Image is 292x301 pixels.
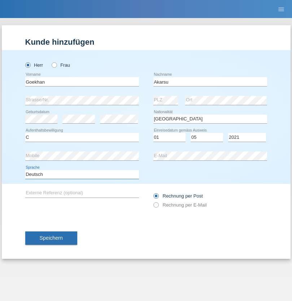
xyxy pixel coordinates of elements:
label: Frau [52,62,70,68]
a: menu [274,7,288,11]
button: Speichern [25,231,77,245]
label: Herr [25,62,43,68]
h1: Kunde hinzufügen [25,37,267,47]
input: Rechnung per Post [153,193,158,202]
span: Speichern [40,235,63,241]
input: Herr [25,62,30,67]
input: Rechnung per E-Mail [153,202,158,211]
i: menu [278,6,285,13]
label: Rechnung per E-Mail [153,202,207,208]
label: Rechnung per Post [153,193,203,199]
input: Frau [52,62,56,67]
